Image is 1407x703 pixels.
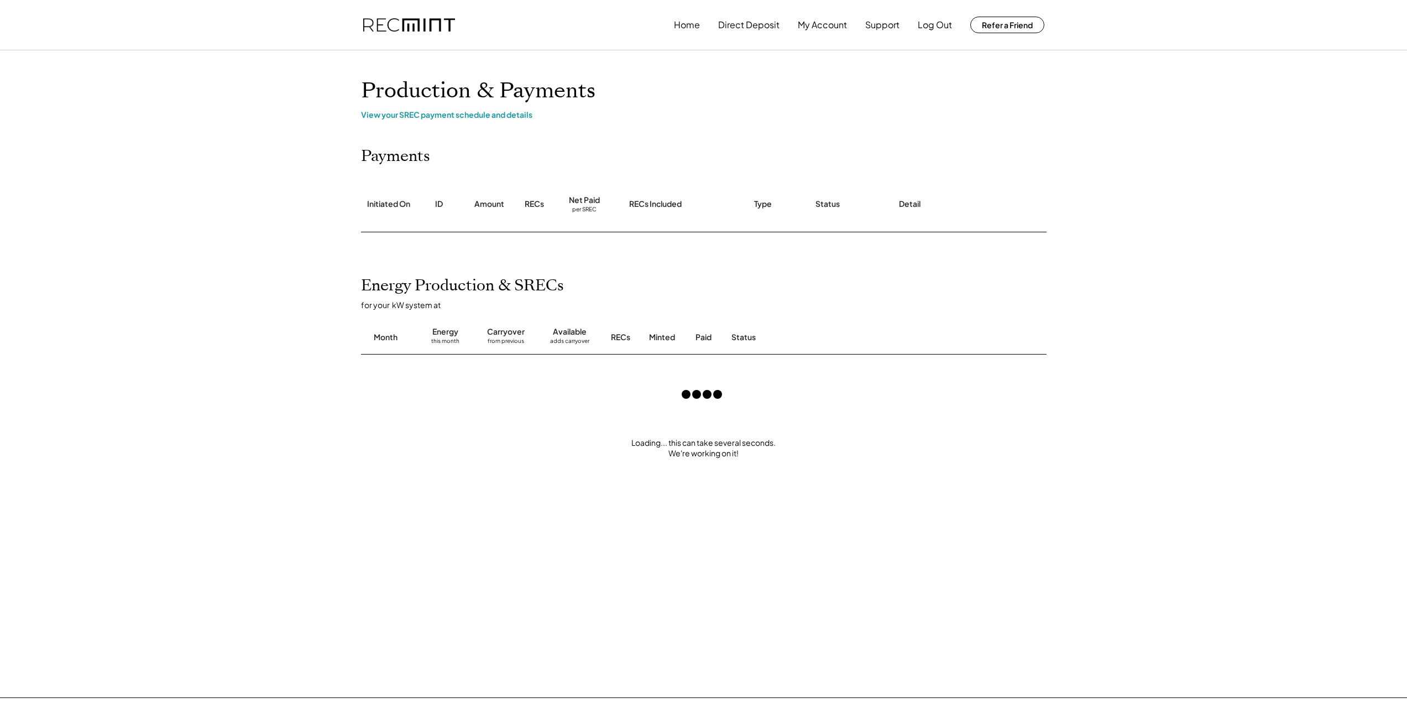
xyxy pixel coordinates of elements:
[569,195,600,206] div: Net Paid
[361,110,1047,119] div: View your SREC payment schedule and details
[487,326,525,337] div: Carryover
[918,14,952,36] button: Log Out
[361,300,1058,310] div: for your kW system at
[815,199,840,210] div: Status
[367,199,410,210] div: Initiated On
[525,199,544,210] div: RECs
[363,18,455,32] img: recmint-logotype%403x.png
[611,332,630,343] div: RECs
[374,332,397,343] div: Month
[754,199,772,210] div: Type
[674,14,700,36] button: Home
[899,199,920,210] div: Detail
[550,337,589,348] div: adds carryover
[572,206,597,214] div: per SREC
[361,78,1047,104] h1: Production & Payments
[865,14,899,36] button: Support
[431,337,459,348] div: this month
[350,438,1058,459] div: Loading... this can take several seconds. We're working on it!
[649,332,675,343] div: Minted
[629,199,682,210] div: RECs Included
[970,17,1044,33] button: Refer a Friend
[718,14,780,36] button: Direct Deposit
[798,14,847,36] button: My Account
[361,147,430,166] h2: Payments
[435,199,443,210] div: ID
[361,277,564,295] h2: Energy Production & SRECs
[553,326,587,337] div: Available
[695,332,712,343] div: Paid
[432,326,458,337] div: Energy
[488,337,524,348] div: from previous
[731,332,919,343] div: Status
[474,199,504,210] div: Amount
